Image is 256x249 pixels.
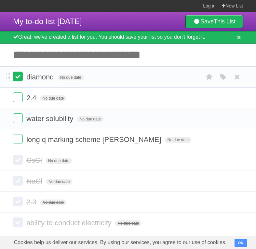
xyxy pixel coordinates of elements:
span: No due date [165,137,191,143]
button: OK [235,239,247,247]
label: Done [13,92,23,102]
span: No due date [77,116,103,122]
label: Star task [203,72,216,82]
span: No due date [40,95,66,101]
span: Cookies help us deliver our services. By using our services, you agree to our use of cookies. [7,236,233,249]
label: Done [13,197,23,206]
span: 2.3 [26,198,38,206]
span: long q marking scheme [PERSON_NAME] [26,135,163,144]
label: Done [13,176,23,186]
label: Done [13,134,23,144]
span: My to-do list [DATE] [13,17,82,26]
span: No due date [46,158,72,164]
label: Done [13,72,23,81]
span: diamond [26,73,55,81]
span: No due date [115,220,141,226]
label: Done [13,217,23,227]
a: SaveThis List [185,15,243,28]
span: No due date [46,179,72,185]
span: 2.4 [26,94,38,102]
span: NaCl [26,177,44,185]
span: ability to conduct electricity [26,219,113,227]
label: Done [13,155,23,165]
label: Done [13,113,23,123]
span: water solubility [26,115,75,123]
b: This List [214,18,236,25]
span: No due date [58,75,84,80]
span: No due date [40,200,66,205]
span: CsCl [26,156,44,164]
